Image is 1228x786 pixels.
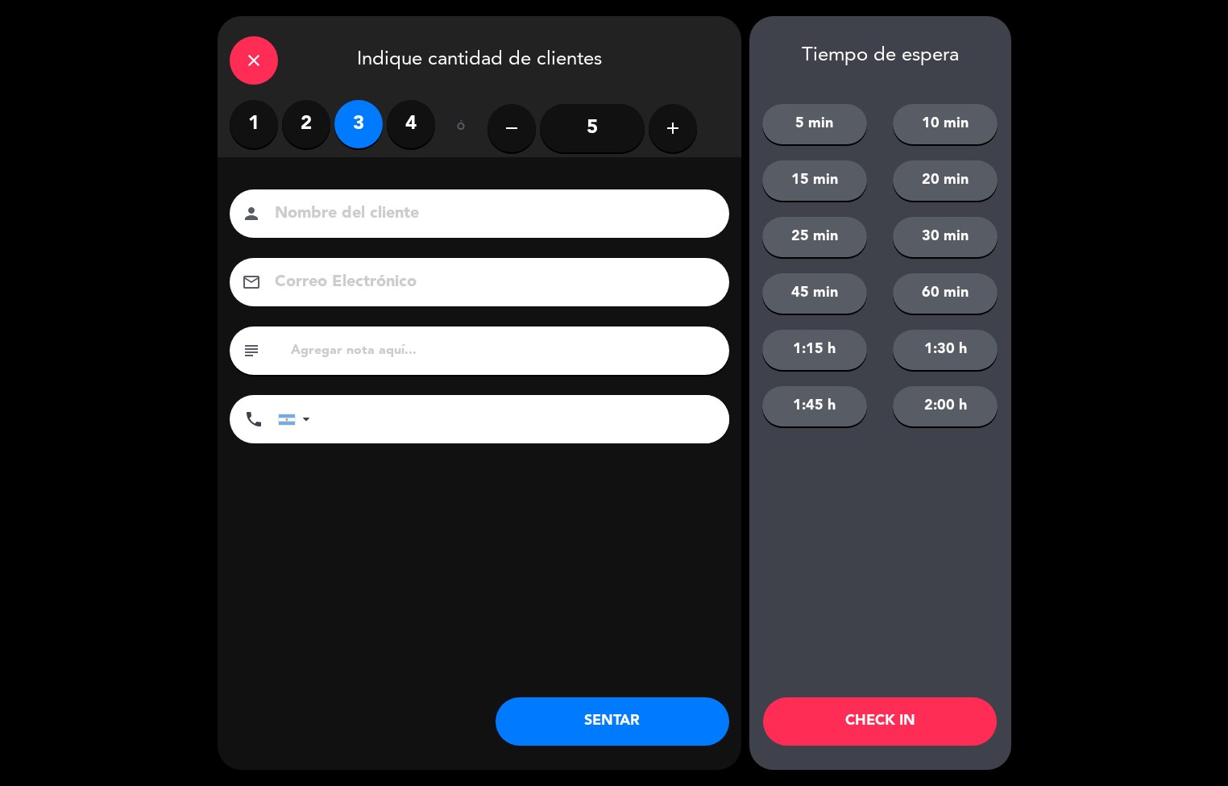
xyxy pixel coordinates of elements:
button: 5 min [762,104,867,144]
label: 3 [334,100,383,148]
i: remove [502,119,521,138]
i: add [663,119,682,138]
div: ó [435,100,487,156]
label: 4 [387,100,435,148]
input: Nombre del cliente [273,200,708,228]
div: Argentina: +54 [279,396,316,443]
button: 15 min [762,160,867,201]
button: 45 min [762,273,867,314]
button: SENTAR [496,697,729,746]
i: close [244,51,263,70]
i: subject [242,341,261,360]
button: CHECK IN [763,697,997,746]
div: Indique cantidad de clientes [218,16,741,100]
button: 30 min [893,217,998,257]
i: phone [244,410,263,429]
button: 60 min [893,273,998,314]
button: 2:00 h [893,386,998,426]
button: remove [487,104,536,152]
i: person [242,204,261,223]
label: 2 [282,100,330,148]
button: add [649,104,697,152]
button: 25 min [762,217,867,257]
button: 1:45 h [762,386,867,426]
input: Correo Electrónico [273,268,708,297]
div: Tiempo de espera [749,44,1011,68]
i: email [242,272,261,292]
button: 10 min [893,104,998,144]
button: 1:15 h [762,330,867,370]
button: 1:30 h [893,330,998,370]
label: 1 [230,100,278,148]
button: 20 min [893,160,998,201]
input: Agregar nota aquí... [289,339,717,362]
